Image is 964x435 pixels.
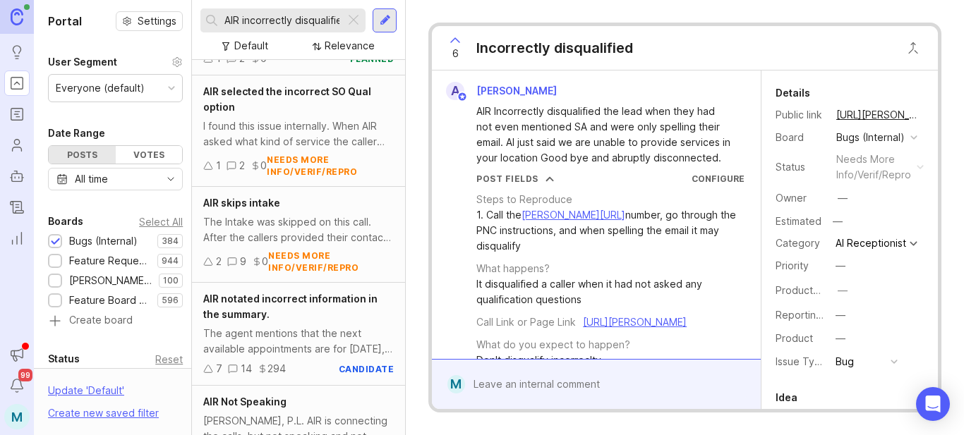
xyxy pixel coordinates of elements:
[776,216,821,226] div: Estimated
[447,375,465,393] div: M
[457,92,468,102] img: member badge
[239,158,245,173] div: 2
[836,152,911,183] div: needs more info/verif/repro
[203,326,394,357] div: The agent mentions that the next available appointments are for [DATE], or [DATE]. However, in th...
[476,85,557,97] span: [PERSON_NAME]
[4,226,30,251] a: Reporting
[4,164,30,189] a: Autopilot
[4,39,30,65] a: Ideas
[56,80,145,96] div: Everyone (default)
[192,283,405,386] a: AIR notated incorrect information in the summary.The agent mentions that the next available appoi...
[138,14,176,28] span: Settings
[4,102,30,127] a: Roadmaps
[48,213,83,230] div: Boards
[776,284,850,296] label: ProductboardID
[916,387,950,421] div: Open Intercom Messenger
[162,255,179,266] p: 944
[203,214,394,245] div: The Intake was skipped on this call. After the callers provided their contact information, the AI...
[241,361,252,376] div: 14
[4,71,30,96] a: Portal
[4,404,30,429] button: M
[476,207,745,254] div: 1. Call the number, go through the PNC instructions, and when spelling the email it may disqualify
[234,38,268,54] div: Default
[48,383,124,405] div: Update ' Default '
[48,13,82,30] h1: Portal
[438,82,568,100] a: A[PERSON_NAME]
[48,315,183,328] a: Create board
[203,85,371,113] span: AIR selected the incorrect SO Qual option
[267,361,286,376] div: 294
[18,369,32,381] span: 99
[268,250,394,274] div: needs more info/verif/repro
[776,259,809,271] label: Priority
[776,190,825,206] div: Owner
[4,373,30,398] button: Notifications
[240,254,246,269] div: 9
[833,281,852,300] button: ProductboardID
[899,34,927,62] button: Close button
[476,38,633,58] div: Incorrectly disqualified
[776,309,851,321] label: Reporting Team
[4,133,30,158] a: Users
[69,233,138,249] div: Bugs (Internal)
[476,276,745,307] div: It disqualified a caller when it had not asked any qualification questions
[267,154,394,178] div: needs more info/verif/repro
[776,332,813,344] label: Product
[325,38,375,54] div: Relevance
[476,353,601,368] div: Don't disqualify incorreclty
[476,104,733,166] div: AIR Incorrectly disqualified the lead when they had not even mentioned SA and were only spelling ...
[192,187,405,283] a: AIR skips intakeThe Intake was skipped on this call. After the callers provided their contact inf...
[203,396,287,408] span: AIR Not Speaking
[203,197,280,209] span: AIR skips intake
[11,8,23,25] img: Canny Home
[162,235,179,247] p: 384
[163,275,179,286] p: 100
[476,337,630,353] div: What do you expect to happen?
[838,283,848,298] div: —
[48,350,80,367] div: Status
[836,307,845,323] div: —
[776,130,825,145] div: Board
[216,254,222,269] div: 2
[203,293,378,320] span: AIR notated incorrect information in the summary.
[69,273,152,288] div: [PERSON_NAME] (Public)
[48,54,117,71] div: User Segment
[48,125,105,142] div: Date Range
[69,253,150,269] div: Feature Requests (Internal)
[48,405,159,421] div: Create new saved filter
[583,316,687,328] a: [URL][PERSON_NAME]
[476,173,538,185] div: Post Fields
[224,13,339,28] input: Search...
[836,354,854,369] div: Bug
[260,158,267,173] div: 0
[776,107,825,123] div: Public link
[452,46,459,61] span: 6
[192,75,405,187] a: AIR selected the incorrect SO Qual optionI found this issue internally. When AIR asked what kind ...
[216,158,221,173] div: 1
[476,261,550,276] div: What happens?
[69,293,150,308] div: Feature Board Sandbox [DATE]
[116,11,183,31] button: Settings
[832,106,924,124] a: [URL][PERSON_NAME]
[4,342,30,367] button: Announcements
[4,195,30,220] a: Changelog
[155,355,183,363] div: Reset
[476,192,572,207] div: Steps to Reproduce
[776,235,825,251] div: Category
[776,389,797,406] div: Idea
[75,171,108,187] div: All time
[829,212,847,231] div: —
[522,209,625,221] a: [PERSON_NAME][URL]
[159,173,182,185] svg: toggle icon
[446,82,464,100] div: A
[836,130,905,145] div: Bugs (Internal)
[139,218,183,226] div: Select All
[776,159,825,175] div: Status
[836,238,906,248] div: AI Receptionist
[203,118,394,149] div: I found this issue internally. When AIR asked what kind of service the caller was looking for [DA...
[776,355,827,367] label: Issue Type
[339,363,394,375] div: candidate
[776,85,810,102] div: Details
